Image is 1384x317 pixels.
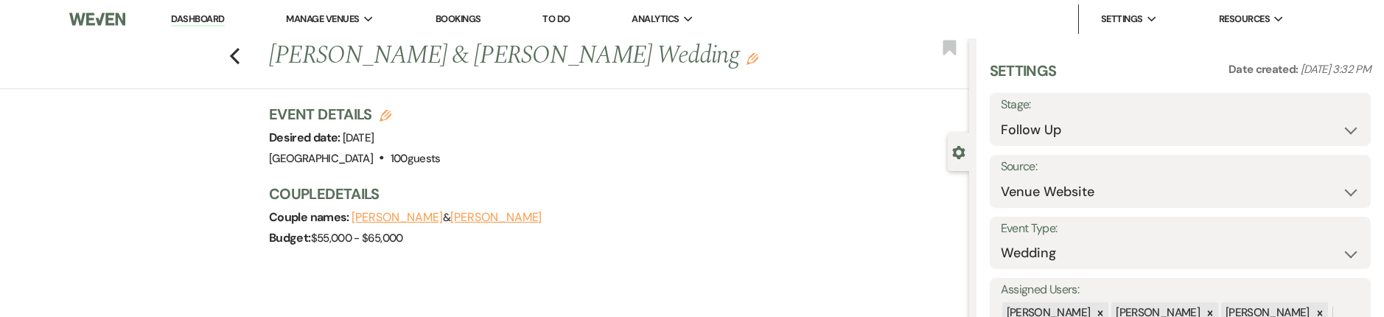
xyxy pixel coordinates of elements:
[269,230,311,245] span: Budget:
[952,144,965,158] button: Close lead details
[450,212,542,223] button: [PERSON_NAME]
[311,231,403,245] span: $55,000 - $65,000
[269,130,343,145] span: Desired date:
[352,210,542,225] span: &
[269,104,441,125] h3: Event Details
[286,12,359,27] span: Manage Venues
[69,4,125,35] img: Weven Logo
[1001,94,1360,116] label: Stage:
[391,151,441,166] span: 100 guests
[1229,62,1301,77] span: Date created:
[269,151,373,166] span: [GEOGRAPHIC_DATA]
[1101,12,1143,27] span: Settings
[269,209,352,225] span: Couple names:
[632,12,679,27] span: Analytics
[747,52,758,65] button: Edit
[269,184,954,204] h3: Couple Details
[1001,156,1360,178] label: Source:
[1001,218,1360,240] label: Event Type:
[542,13,570,25] a: To Do
[352,212,443,223] button: [PERSON_NAME]
[1219,12,1270,27] span: Resources
[1301,62,1371,77] span: [DATE] 3:32 PM
[171,13,224,27] a: Dashboard
[1001,279,1360,301] label: Assigned Users:
[990,60,1057,93] h3: Settings
[436,13,481,25] a: Bookings
[269,38,823,74] h1: [PERSON_NAME] & [PERSON_NAME] Wedding
[343,130,374,145] span: [DATE]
